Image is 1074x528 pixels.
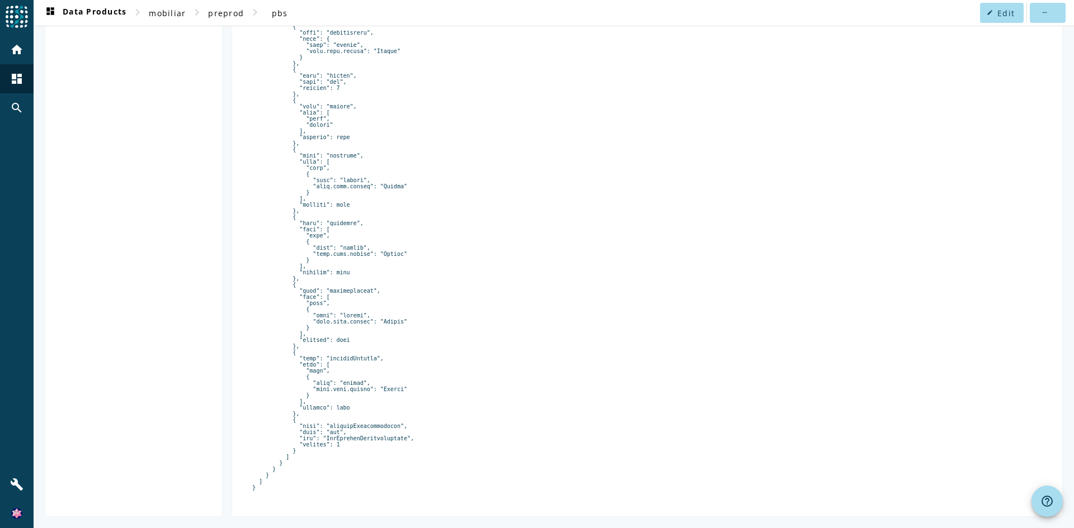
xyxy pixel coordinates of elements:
mat-icon: more_horiz [1041,9,1047,16]
mat-icon: chevron_right [190,6,204,19]
mat-icon: dashboard [44,6,57,20]
mat-icon: help_outline [1040,494,1054,508]
span: Data Products [44,6,126,20]
span: Edit [997,8,1015,18]
button: pbs [262,3,298,23]
mat-icon: build [10,478,23,491]
span: mobiliar [149,8,186,18]
span: preprod [208,8,244,18]
mat-icon: chevron_right [131,6,144,19]
button: preprod [204,3,248,23]
button: Data Products [39,3,131,23]
span: pbs [272,8,288,18]
mat-icon: home [10,43,23,56]
mat-icon: dashboard [10,72,23,85]
button: Edit [980,3,1024,23]
img: spoud-logo.svg [6,6,28,28]
mat-icon: search [10,101,23,115]
button: mobiliar [144,3,190,23]
img: 6ded2d8033a116437f82dea164308668 [11,508,22,519]
mat-icon: chevron_right [248,6,262,19]
mat-icon: edit [987,9,993,16]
